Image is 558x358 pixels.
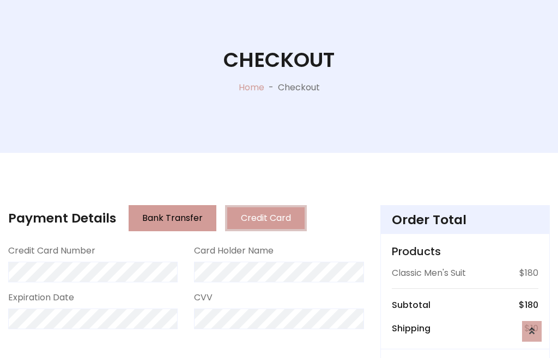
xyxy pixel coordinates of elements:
button: Credit Card [225,205,307,231]
label: Credit Card Number [8,244,95,257]
h1: Checkout [223,48,335,72]
h4: Payment Details [8,211,116,226]
h4: Order Total [392,212,538,227]
h6: $ [519,300,538,310]
p: - [264,81,278,94]
p: $180 [519,267,538,280]
button: Bank Transfer [129,205,216,231]
label: Card Holder Name [194,244,274,257]
h6: Shipping [392,323,430,334]
label: CVV [194,291,213,304]
a: Home [239,81,264,94]
p: Checkout [278,81,320,94]
span: 180 [525,299,538,311]
p: Classic Men's Suit [392,267,466,280]
h6: Subtotal [392,300,430,310]
label: Expiration Date [8,291,74,304]
h5: Products [392,245,538,258]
